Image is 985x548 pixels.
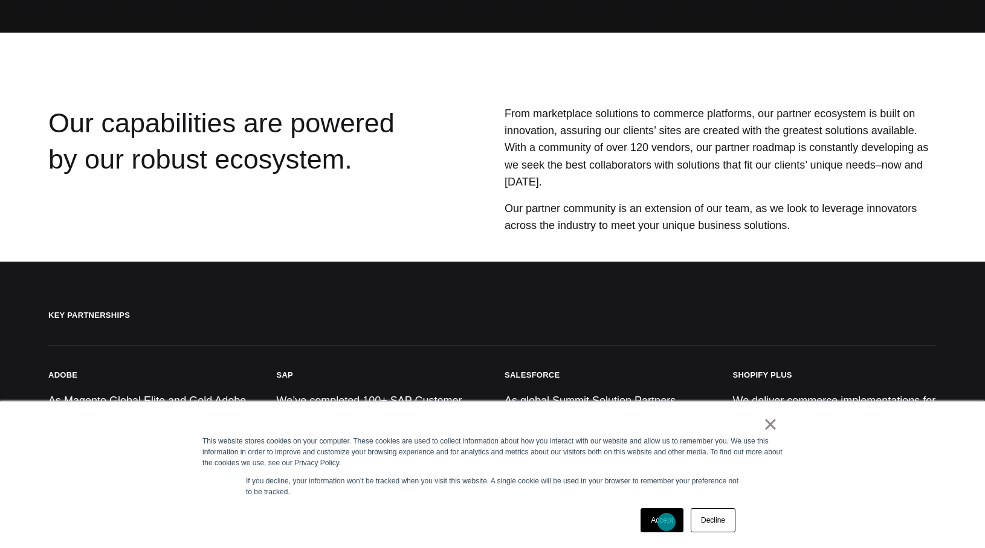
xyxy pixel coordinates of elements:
[48,392,253,460] p: As Magento Global Elite and Gold Adobe Solution partners, we’ve delivered countless launches acro...
[48,105,404,237] div: Our capabilities are powered by our robust ecosystem.
[277,392,481,460] p: We’ve completed 100+ SAP Customer Experience projects to date covering over 20 end markets in the...
[641,508,683,532] a: Accept
[48,370,77,380] h3: Adobe
[277,370,294,380] h3: SAP
[202,436,783,468] div: This website stores cookies on your computer. These cookies are used to collect information about...
[733,370,792,380] h3: Shopify Plus
[505,392,709,443] p: As global Summit Solution Partners, we’ve delivered 100+ projects for clients across multiple ver...
[763,419,778,430] a: ×
[691,508,735,532] a: Decline
[505,105,937,190] p: From marketplace solutions to commerce platforms, our partner ecosystem is built on innovation, a...
[48,310,937,345] h2: Key Partnerships
[505,370,560,380] h3: Salesforce
[733,392,937,443] p: We deliver commerce implementations for SMB and Enterprise businesses leveraging Shopify Plus.
[246,475,739,497] p: If you decline, your information won’t be tracked when you visit this website. A single cookie wi...
[505,200,937,234] p: Our partner community is an extension of our team, as we look to leverage innovators across the i...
